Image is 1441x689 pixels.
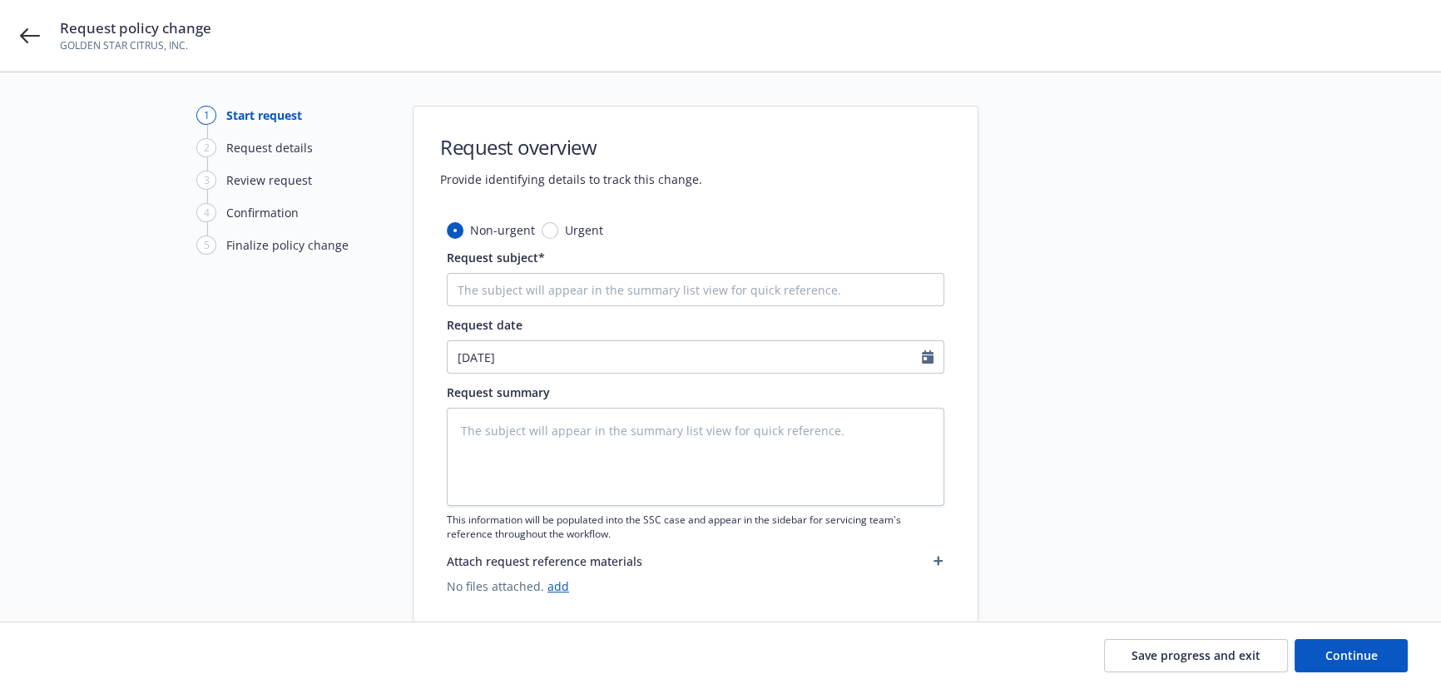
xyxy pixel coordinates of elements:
span: Urgent [565,221,603,239]
input: Urgent [542,222,558,239]
div: 4 [196,203,216,222]
span: GOLDEN STAR CITRUS, INC. [60,38,211,53]
span: Provide identifying details to track this change. [440,171,702,188]
span: Request date [447,317,522,333]
div: 1 [196,106,216,125]
button: Continue [1295,639,1408,672]
div: Confirmation [226,204,299,221]
div: 5 [196,235,216,255]
a: add [547,578,569,594]
span: Continue [1325,647,1378,663]
span: Request subject* [447,250,545,265]
div: Review request [226,171,312,189]
span: Save progress and exit [1132,647,1260,663]
div: 3 [196,171,216,190]
input: The subject will appear in the summary list view for quick reference. [447,273,944,306]
span: Request summary [447,384,550,400]
div: Finalize policy change [226,236,349,254]
input: MM/DD/YYYY [448,341,922,373]
input: Non-urgent [447,222,463,239]
h1: Request overview [440,133,702,161]
button: Save progress and exit [1104,639,1288,672]
div: Request details [226,139,313,156]
span: Attach request reference materials [447,553,642,570]
span: Request policy change [60,18,211,38]
span: Non-urgent [470,221,535,239]
div: 2 [196,138,216,157]
span: This information will be populated into the SSC case and appear in the sidebar for servicing team... [447,513,944,541]
svg: Calendar [922,350,933,364]
span: No files attached. [447,577,944,595]
div: Start request [226,107,302,124]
